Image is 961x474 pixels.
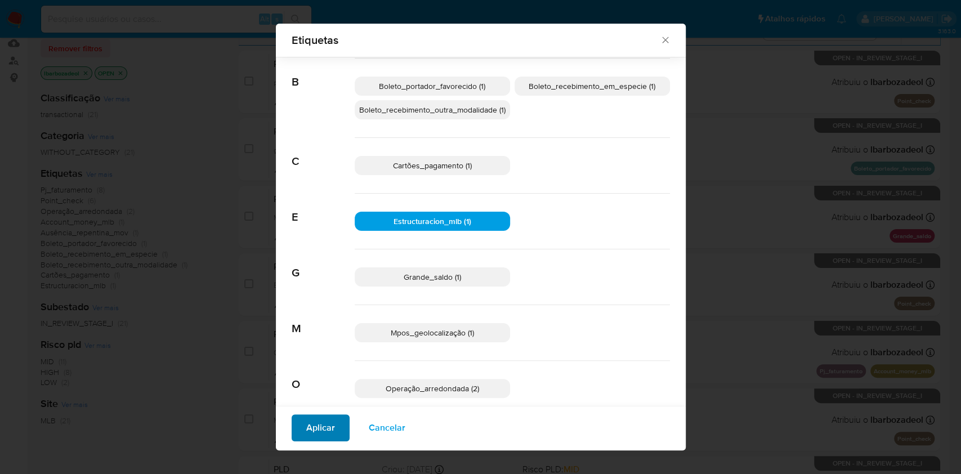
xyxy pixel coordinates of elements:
button: Fechar [660,34,670,44]
span: Cartões_pagamento (1) [393,160,472,171]
span: Estructuracion_mlb (1) [394,216,471,227]
div: Cartões_pagamento (1) [355,156,510,175]
button: Aplicar [292,414,350,441]
span: C [292,138,355,168]
button: Cancelar [354,414,420,441]
span: Aplicar [306,415,335,440]
div: Boleto_recebimento_em_especie (1) [515,77,670,96]
span: Cancelar [369,415,405,440]
div: Operação_arredondada (2) [355,379,510,398]
span: Boleto_recebimento_outra_modalidade (1) [359,104,506,115]
span: Boleto_recebimento_em_especie (1) [529,81,655,92]
span: B [292,59,355,89]
span: Operação_arredondada (2) [386,383,479,394]
span: M [292,305,355,336]
span: Etiquetas [292,34,660,46]
div: Grande_saldo (1) [355,267,510,287]
span: G [292,249,355,280]
div: Estructuracion_mlb (1) [355,212,510,231]
span: E [292,194,355,224]
div: Mpos_geolocalização (1) [355,323,510,342]
span: O [292,361,355,391]
span: Boleto_portador_favorecido (1) [379,81,485,92]
div: Boleto_recebimento_outra_modalidade (1) [355,100,510,119]
span: Mpos_geolocalização (1) [391,327,474,338]
div: Boleto_portador_favorecido (1) [355,77,510,96]
span: Grande_saldo (1) [404,271,461,283]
